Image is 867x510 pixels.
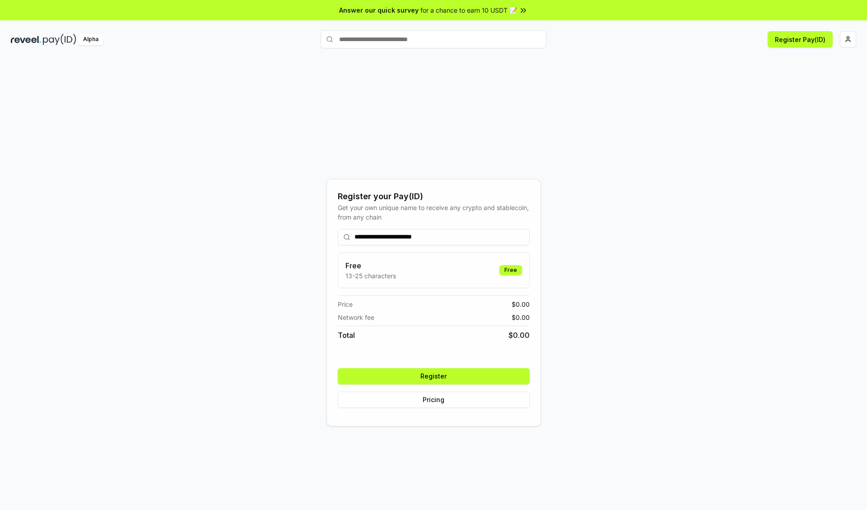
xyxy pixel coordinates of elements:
[338,190,530,203] div: Register your Pay(ID)
[338,313,374,322] span: Network fee
[11,34,41,45] img: reveel_dark
[420,5,517,15] span: for a chance to earn 10 USDT 📝
[768,31,833,47] button: Register Pay(ID)
[508,330,530,341] span: $ 0.00
[338,330,355,341] span: Total
[339,5,419,15] span: Answer our quick survey
[338,368,530,384] button: Register
[345,271,396,281] p: 13-25 characters
[512,299,530,309] span: $ 0.00
[43,34,76,45] img: pay_id
[78,34,103,45] div: Alpha
[338,299,353,309] span: Price
[345,260,396,271] h3: Free
[512,313,530,322] span: $ 0.00
[338,392,530,408] button: Pricing
[499,265,522,275] div: Free
[338,203,530,222] div: Get your own unique name to receive any crypto and stablecoin, from any chain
